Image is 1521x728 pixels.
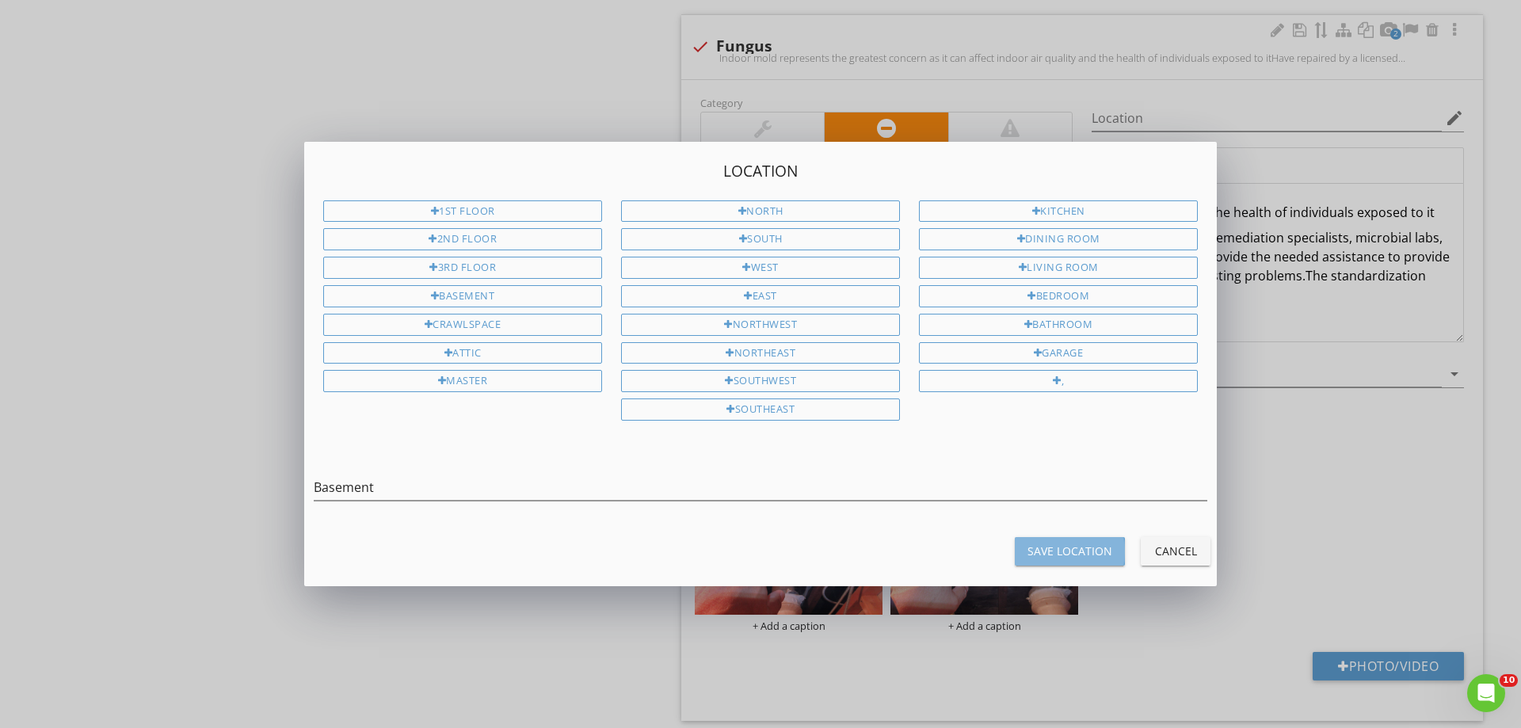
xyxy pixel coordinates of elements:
[323,228,602,250] div: 2nd Floor
[323,285,602,307] div: Basement
[919,257,1198,279] div: Living Room
[919,342,1198,364] div: Garage
[919,228,1198,250] div: Dining Room
[1141,537,1210,566] button: Cancel
[919,200,1198,223] div: Kitchen
[323,370,602,392] div: Master
[621,228,900,250] div: South
[1500,674,1518,687] span: 10
[621,370,900,392] div: Southwest
[621,398,900,421] div: Southeast
[621,314,900,336] div: Northwest
[621,342,900,364] div: Northeast
[323,200,602,223] div: 1st Floor
[919,314,1198,336] div: Bathroom
[1467,674,1505,712] iframe: Intercom live chat
[1153,543,1198,559] div: Cancel
[314,475,1207,501] input: Use the buttons above to build a location. Click this box to customize.
[621,200,900,223] div: North
[323,314,602,336] div: Crawlspace
[621,285,900,307] div: East
[1015,537,1125,566] button: Save Location
[1027,543,1112,559] div: Save Location
[323,257,602,279] div: 3rd Floor
[323,342,602,364] div: Attic
[919,370,1198,392] div: ,
[919,285,1198,307] div: Bedroom
[621,257,900,279] div: West
[323,161,1198,181] h4: Location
